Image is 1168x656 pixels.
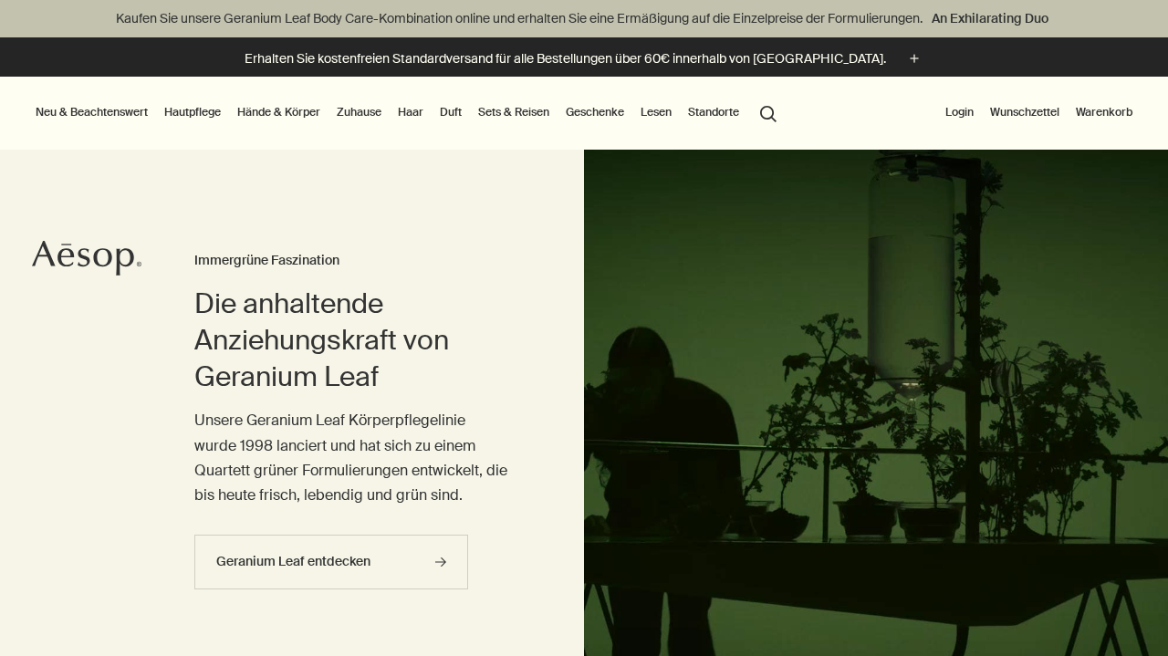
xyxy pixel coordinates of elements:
a: Geranium Leaf entdecken [194,535,468,589]
nav: supplementary [942,77,1136,150]
a: Hautpflege [161,101,224,123]
a: An Exhilarating Duo [928,8,1052,28]
a: Haar [394,101,427,123]
p: Unsere Geranium Leaf Körperpflegelinie wurde 1998 lanciert und hat sich zu einem Quartett grüner ... [194,408,511,507]
a: Lesen [637,101,675,123]
p: Erhalten Sie kostenfreien Standardversand für alle Bestellungen über 60€ innerhalb von [GEOGRAPHI... [245,49,886,68]
a: Sets & Reisen [474,101,553,123]
a: Duft [436,101,465,123]
button: Erhalten Sie kostenfreien Standardversand für alle Bestellungen über 60€ innerhalb von [GEOGRAPHI... [245,48,924,69]
h3: Immergrüne Faszination [194,250,511,272]
button: Menüpunkt "Suche" öffnen [752,95,785,130]
h2: Die anhaltende Anziehungskraft von Geranium Leaf [194,286,511,395]
a: Wunschzettel [986,101,1063,123]
button: Warenkorb [1072,101,1136,123]
svg: Aesop [32,240,141,276]
button: Neu & Beachtenswert [32,101,151,123]
a: Zuhause [333,101,385,123]
button: Standorte [684,101,743,123]
a: Hände & Körper [234,101,324,123]
p: Kaufen Sie unsere Geranium Leaf Body Care-Kombination online und erhalten Sie eine Ermäßigung auf... [18,9,1150,28]
a: Geschenke [562,101,628,123]
nav: primary [32,77,785,150]
a: Aesop [32,240,141,281]
button: Login [942,101,977,123]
